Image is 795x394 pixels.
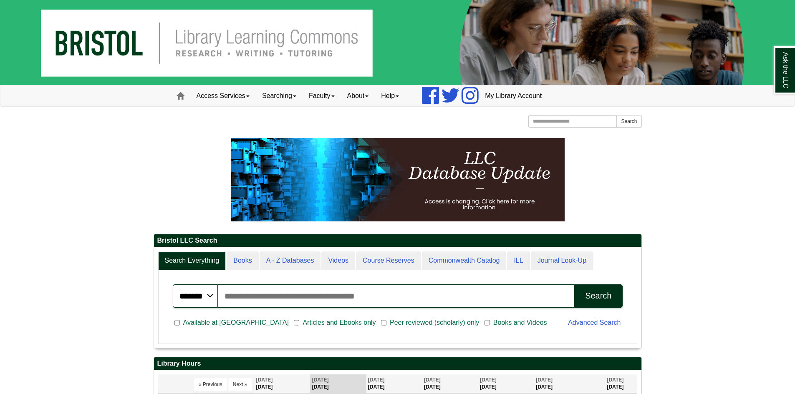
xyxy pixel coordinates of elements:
[180,318,292,328] span: Available at [GEOGRAPHIC_DATA]
[424,377,441,383] span: [DATE]
[158,251,226,270] a: Search Everything
[299,318,379,328] span: Articles and Ebooks only
[381,319,386,326] input: Peer reviewed (scholarly) only
[256,85,303,106] a: Searching
[294,319,299,326] input: Articles and Ebooks only
[228,378,252,391] button: Next »
[479,85,548,106] a: My Library Account
[303,85,341,106] a: Faculty
[531,251,593,270] a: Journal Look-Up
[310,374,366,393] th: [DATE]
[585,291,611,301] div: Search
[256,377,273,383] span: [DATE]
[190,85,256,106] a: Access Services
[507,251,530,270] a: ILL
[607,377,623,383] span: [DATE]
[368,377,385,383] span: [DATE]
[227,251,258,270] a: Books
[356,251,421,270] a: Course Reserves
[485,319,490,326] input: Books and Videos
[194,378,227,391] button: « Previous
[574,284,622,308] button: Search
[366,374,422,393] th: [DATE]
[260,251,321,270] a: A - Z Databases
[375,85,405,106] a: Help
[321,251,355,270] a: Videos
[478,374,534,393] th: [DATE]
[534,374,605,393] th: [DATE]
[174,319,180,326] input: Available at [GEOGRAPHIC_DATA]
[312,377,329,383] span: [DATE]
[480,377,497,383] span: [DATE]
[386,318,482,328] span: Peer reviewed (scholarly) only
[422,251,507,270] a: Commonwealth Catalog
[568,319,621,326] a: Advanced Search
[231,138,565,221] img: HTML tutorial
[341,85,375,106] a: About
[536,377,553,383] span: [DATE]
[154,357,641,370] h2: Library Hours
[254,374,310,393] th: [DATE]
[605,374,637,393] th: [DATE]
[154,234,641,247] h2: Bristol LLC Search
[616,115,641,128] button: Search
[490,318,550,328] span: Books and Videos
[422,374,478,393] th: [DATE]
